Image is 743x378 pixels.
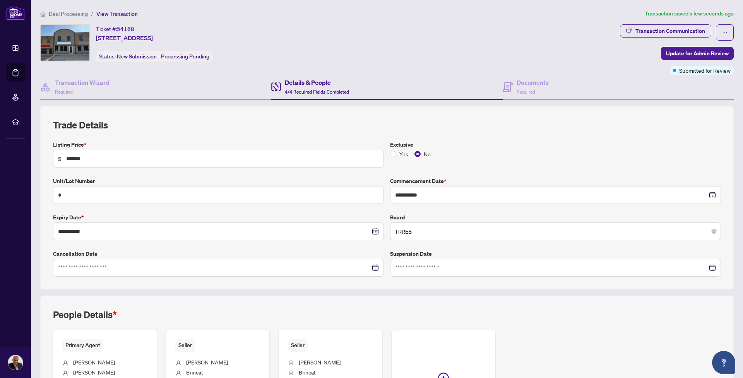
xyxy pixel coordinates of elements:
[175,339,195,351] span: Seller
[395,224,716,239] span: TRREB
[396,150,411,158] span: Yes
[117,26,134,32] span: 54168
[96,33,153,43] span: [STREET_ADDRESS]
[390,177,721,185] label: Commencement Date
[421,150,434,158] span: No
[285,89,349,95] span: 4/4 Required Fields Completed
[712,351,735,374] button: Open asap
[517,89,535,95] span: Required
[53,308,117,321] h2: People Details
[661,47,734,60] button: Update for Admin Review
[49,10,88,17] span: Deal Processing
[620,24,711,38] button: Transaction Communication
[53,140,384,149] label: Listing Price
[712,229,716,234] span: close-circle
[40,11,46,17] span: home
[53,213,384,222] label: Expiry Date
[186,359,228,366] span: [PERSON_NAME]
[96,10,138,17] span: View Transaction
[390,140,721,149] label: Exclusive
[55,78,110,87] h4: Transaction Wizard
[62,339,103,351] span: Primary Agent
[288,339,308,351] span: Seller
[390,213,721,222] label: Board
[6,6,25,20] img: logo
[73,369,115,376] span: [PERSON_NAME]
[53,177,384,185] label: Unit/Lot Number
[299,359,341,366] span: [PERSON_NAME]
[299,369,316,376] span: Brincat
[635,25,705,37] div: Transaction Communication
[117,53,209,60] span: New Submission - Processing Pending
[517,78,549,87] h4: Documents
[645,9,734,18] article: Transaction saved a few seconds ago
[53,250,384,258] label: Cancellation Date
[285,78,349,87] h4: Details & People
[55,89,74,95] span: Required
[186,369,203,376] span: Brincat
[91,9,93,18] li: /
[41,25,89,61] img: IMG-S12418622_1.jpg
[722,30,728,35] span: ellipsis
[8,355,23,370] img: Profile Icon
[73,359,115,366] span: [PERSON_NAME]
[679,66,731,75] span: Submitted for Review
[96,51,212,62] div: Status:
[53,119,721,131] h2: Trade Details
[666,47,729,60] span: Update for Admin Review
[96,24,134,33] div: Ticket #:
[390,250,721,258] label: Suspension Date
[58,154,62,163] span: $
